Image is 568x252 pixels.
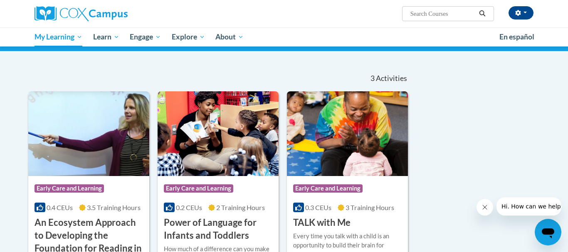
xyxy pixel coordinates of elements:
[164,184,233,193] span: Early Care and Learning
[22,27,546,46] div: Main menu
[35,32,82,42] span: My Learning
[47,203,73,211] span: 0.4 CEUs
[88,27,125,46] a: Learn
[476,9,489,19] button: Search
[293,216,351,229] h3: TALK with Me
[509,6,533,20] button: Account Settings
[305,203,331,211] span: 0.3 CEUs
[35,6,128,21] img: Cox Campus
[166,27,210,46] a: Explore
[164,216,272,242] h3: Power of Language for Infants and Toddlers
[494,28,540,46] a: En español
[35,184,104,193] span: Early Care and Learning
[535,219,561,245] iframe: Button to launch messaging window
[124,27,166,46] a: Engage
[293,184,363,193] span: Early Care and Learning
[87,203,141,211] span: 3.5 Training Hours
[210,27,249,46] a: About
[376,74,407,83] span: Activities
[176,203,202,211] span: 0.2 CEUs
[410,9,476,19] input: Search Courses
[496,197,561,215] iframe: Message from company
[215,32,244,42] span: About
[158,91,279,176] img: Course Logo
[28,91,149,176] img: Course Logo
[172,32,205,42] span: Explore
[130,32,161,42] span: Engage
[93,32,119,42] span: Learn
[216,203,265,211] span: 2 Training Hours
[477,199,493,215] iframe: Close message
[346,203,394,211] span: 3 Training Hours
[287,91,408,176] img: Course Logo
[5,6,67,12] span: Hi. How can we help?
[499,32,534,41] span: En español
[35,6,193,21] a: Cox Campus
[370,74,375,83] span: 3
[29,27,88,46] a: My Learning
